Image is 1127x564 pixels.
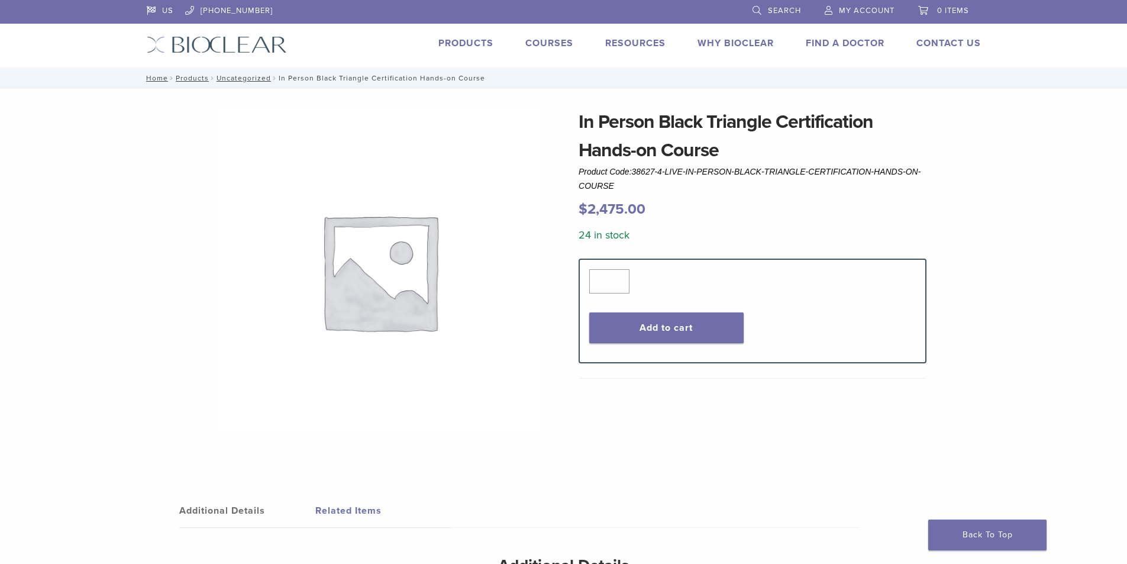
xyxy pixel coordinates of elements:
[579,167,921,191] span: 38627-4-LIVE-IN-PERSON-BLACK-TRIANGLE-CERTIFICATION-HANDS-ON-COURSE
[806,37,884,49] a: Find A Doctor
[209,75,217,81] span: /
[438,37,493,49] a: Products
[768,6,801,15] span: Search
[579,201,645,218] bdi: 2,475.00
[579,226,926,244] p: 24 in stock
[589,312,744,343] button: Add to cart
[525,37,573,49] a: Courses
[179,494,315,527] a: Additional Details
[147,36,287,53] img: Bioclear
[143,74,168,82] a: Home
[176,74,209,82] a: Products
[315,494,451,527] a: Related Items
[937,6,969,15] span: 0 items
[271,75,279,81] span: /
[168,75,176,81] span: /
[579,201,587,218] span: $
[579,108,926,165] h1: In Person Black Triangle Certification Hands-on Course
[916,37,981,49] a: Contact Us
[697,37,774,49] a: Why Bioclear
[579,167,921,191] span: Product Code:
[928,520,1047,550] a: Back To Top
[216,108,542,434] img: Awaiting product image
[839,6,895,15] span: My Account
[605,37,666,49] a: Resources
[138,67,990,89] nav: In Person Black Triangle Certification Hands-on Course
[217,74,271,82] a: Uncategorized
